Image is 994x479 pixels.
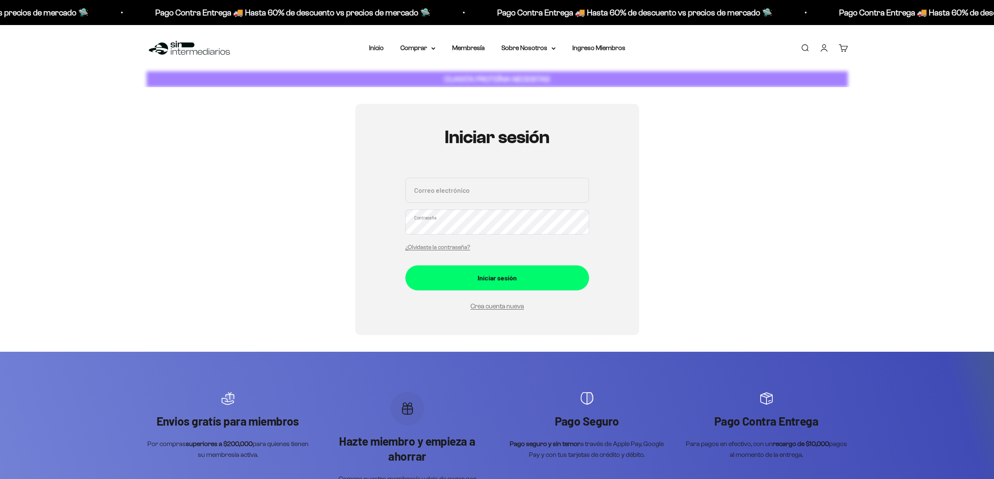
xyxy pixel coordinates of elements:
[405,244,470,250] a: ¿Olvidaste la contraseña?
[186,440,253,447] strong: superiores a $200,000
[501,43,556,53] summary: Sobre Nosotros
[497,6,772,19] p: Pago Contra Entrega 🚚 Hasta 60% de descuento vs precios de mercado 🛸
[400,43,435,53] summary: Comprar
[326,434,489,464] p: Hazte miembro y empieza a ahorrar
[405,265,589,290] button: Iniciar sesión
[470,303,524,310] a: Crea cuenta nueva
[685,392,848,460] div: Artículo 4 de 4
[506,439,668,460] p: a través de Apple Pay, Google Pay y con tus tarjetas de crédito y débito.
[506,392,668,460] div: Artículo 3 de 4
[155,6,430,19] p: Pago Contra Entrega 🚚 Hasta 60% de descuento vs precios de mercado 🛸
[147,439,309,460] p: Por compras para quienes tienen su membresía activa.
[405,127,589,147] h1: Iniciar sesión
[147,413,309,429] p: Envios gratís para miembros
[506,413,668,429] p: Pago Seguro
[452,44,485,51] a: Membresía
[369,44,384,51] a: Inicio
[773,440,829,447] strong: recargo de $10,000
[685,413,848,429] p: Pago Contra Entrega
[147,392,309,460] div: Artículo 1 de 4
[685,439,848,460] p: Para pagos en efectivo, con un pagos al momento de la entrega.
[422,272,572,283] div: Iniciar sesión
[572,44,625,51] a: Ingreso Miembros
[444,75,550,83] strong: CUANTA PROTEÍNA NECESITAS
[510,440,580,447] strong: Pago seguro y sin temor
